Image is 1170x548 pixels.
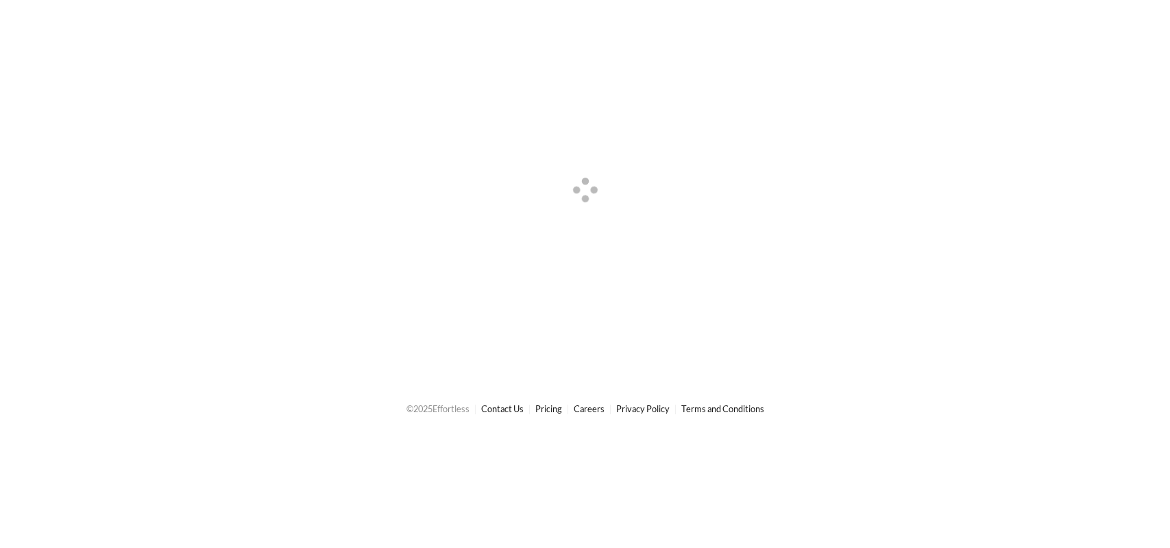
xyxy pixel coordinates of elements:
a: Careers [574,403,605,414]
a: Terms and Conditions [681,403,764,414]
a: Pricing [535,403,562,414]
span: © 2025 Effortless [406,403,470,414]
a: Privacy Policy [616,403,670,414]
a: Contact Us [481,403,524,414]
